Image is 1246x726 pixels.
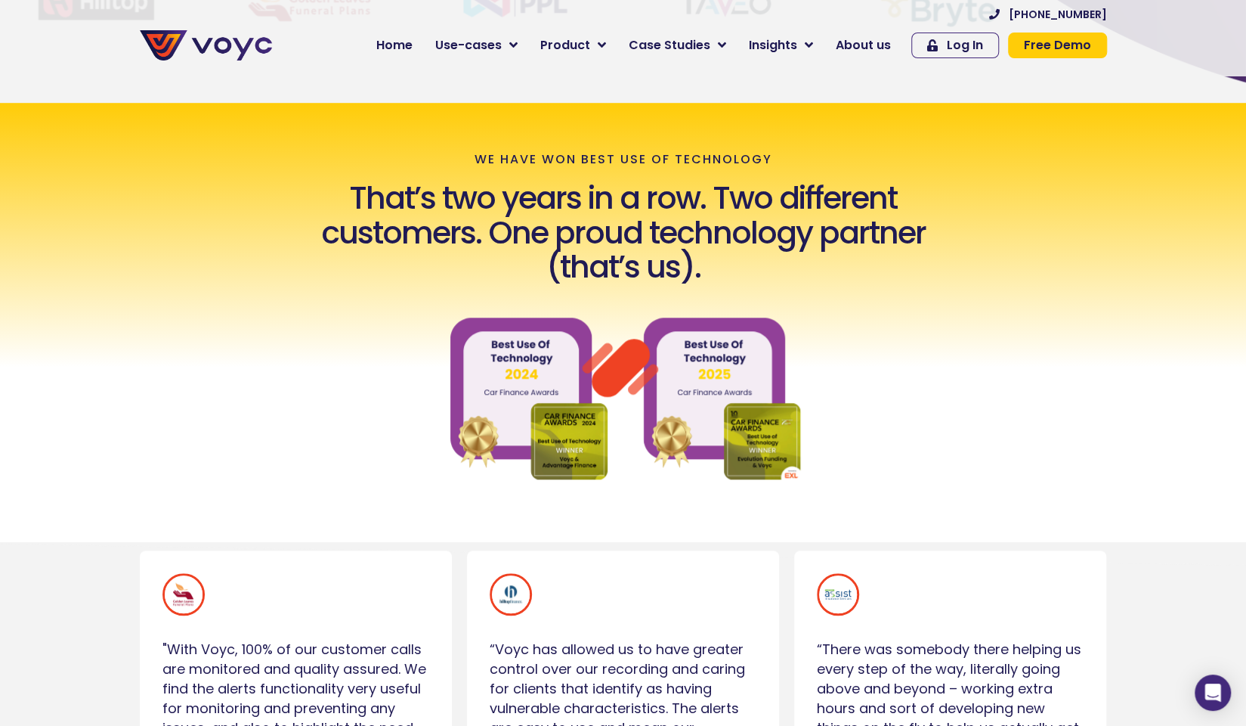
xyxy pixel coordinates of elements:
[475,153,772,166] p: We Have won Best Use of Technology
[989,9,1107,20] a: [PHONE_NUMBER]
[836,36,891,54] span: About us
[824,30,902,60] a: About us
[817,573,859,616] img: Laura Warner
[1024,39,1091,51] span: Free Demo
[737,30,824,60] a: Insights
[629,36,710,54] span: Case Studies
[424,30,529,60] a: Use-cases
[529,30,617,60] a: Product
[617,30,737,60] a: Case Studies
[1008,33,1107,58] a: Free Demo
[1009,9,1107,20] span: [PHONE_NUMBER]
[140,30,272,60] img: voyc-full-logo
[365,30,424,60] a: Home
[490,573,532,616] img: Poppy Kelly
[947,39,983,51] span: Log In
[162,573,205,616] img: Felicity Vanderwesthuizen
[435,36,502,54] span: Use-cases
[749,36,797,54] span: Insights
[301,181,945,284] h2: That’s two years in a row. Two different customers. One proud technology partner (that’s us).
[376,36,413,54] span: Home
[540,36,590,54] span: Product
[1195,675,1231,711] div: Open Intercom Messenger
[911,33,999,58] a: Log In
